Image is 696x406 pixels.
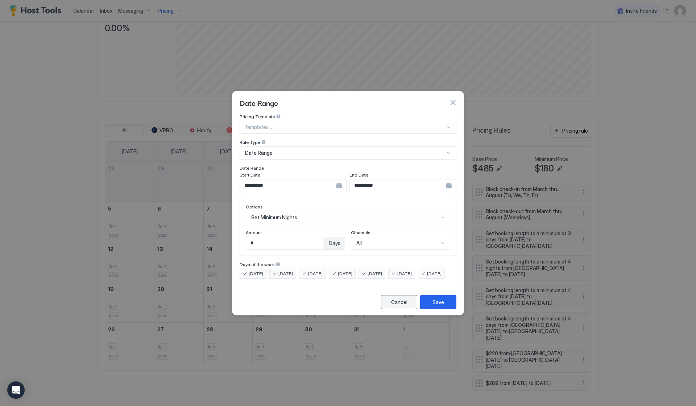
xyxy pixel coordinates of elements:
span: Days of the week [240,262,275,267]
span: Channels [351,230,370,235]
span: Pricing Template [240,114,275,119]
span: Start Date [240,172,260,178]
span: [DATE] [338,270,352,277]
span: Date Range [240,97,278,108]
input: Input Field [246,237,324,249]
span: [DATE] [249,270,263,277]
span: Rule Type [240,140,260,145]
span: [DATE] [278,270,293,277]
input: Input Field [350,179,446,192]
button: Save [420,295,456,309]
span: Amount [246,230,262,235]
span: [DATE] [308,270,323,277]
span: All [356,240,362,246]
span: End Date [349,172,368,178]
input: Input Field [240,179,336,192]
span: [DATE] [427,270,442,277]
span: Date Range [245,150,273,156]
span: Days [329,240,340,246]
span: [DATE] [397,270,412,277]
span: Set Minimum Nights [251,214,297,221]
span: Options [246,204,263,210]
div: Open Intercom Messenger [7,381,25,399]
div: Save [432,298,444,306]
span: [DATE] [368,270,382,277]
span: Date Range [240,165,264,171]
button: Cancel [381,295,417,309]
div: Cancel [391,298,407,306]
